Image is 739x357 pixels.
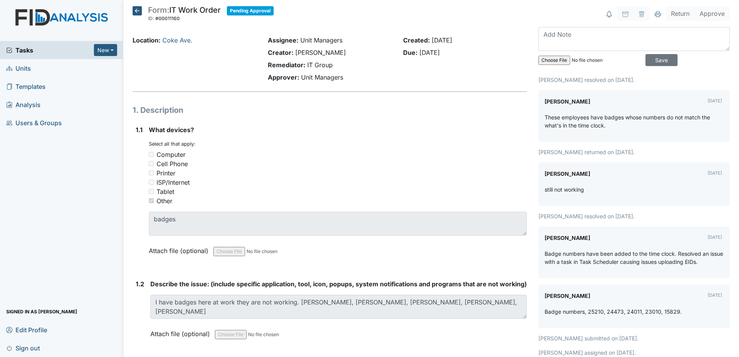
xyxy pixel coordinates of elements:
span: Unit Managers [301,73,343,81]
span: [PERSON_NAME] [295,49,346,56]
button: Return [666,6,695,21]
strong: Remediator: [268,61,305,69]
p: [PERSON_NAME] assigned on [DATE]. [538,348,730,357]
input: Printer [149,170,154,175]
div: Other [157,196,172,206]
label: 1.2 [136,279,144,289]
button: Approve [695,6,730,21]
span: Templates [6,80,46,92]
span: Unit Managers [300,36,342,44]
p: [PERSON_NAME] submitted on [DATE]. [538,334,730,342]
label: Attach file (optional) [150,325,213,338]
textarea: I have badges here at work they are not working. [PERSON_NAME], [PERSON_NAME], [PERSON_NAME], [PE... [150,295,527,319]
span: Signed in as [PERSON_NAME] [6,306,77,318]
strong: Assignee: [268,36,298,44]
span: [DATE] [419,49,440,56]
strong: Approver: [268,73,299,81]
span: Sign out [6,342,40,354]
small: [DATE] [708,235,722,240]
span: IT Group [307,61,333,69]
input: ISP/Internet [149,180,154,185]
small: [DATE] [708,292,722,298]
strong: Location: [133,36,160,44]
label: [PERSON_NAME] [545,168,590,179]
label: [PERSON_NAME] [545,96,590,107]
p: Badge numbers, 25210, 24473, 24011, 23010, 15829. [545,308,682,316]
span: #00011160 [155,15,180,21]
label: [PERSON_NAME] [545,291,590,301]
input: Computer [149,152,154,157]
span: ID: [148,15,154,21]
p: [PERSON_NAME] resolved on [DATE]. [538,76,730,84]
span: Edit Profile [6,324,47,336]
div: Tablet [157,187,174,196]
span: Analysis [6,99,41,110]
span: Units [6,62,31,74]
strong: Created: [403,36,430,44]
label: [PERSON_NAME] [545,233,590,243]
a: Tasks [6,46,94,55]
div: Cell Phone [157,159,188,168]
p: These employees have badges whose numbers do not match the what's in the time clock. [545,113,724,129]
button: New [94,44,117,56]
small: [DATE] [708,98,722,104]
div: IT Work Order [148,6,221,23]
small: Select all that apply: [149,141,196,147]
a: Coke Ave. [162,36,192,44]
div: Printer [157,168,175,178]
textarea: badges [149,212,527,236]
p: [PERSON_NAME] resolved on [DATE]. [538,212,730,220]
input: Save [645,54,678,66]
h1: 1. Description [133,104,527,116]
span: [DATE] [432,36,452,44]
label: Attach file (optional) [149,242,211,255]
span: Users & Groups [6,117,62,129]
input: Tablet [149,189,154,194]
span: What devices? [149,126,194,134]
small: [DATE] [708,170,722,176]
p: Badge numbers have been added to the time clock. Resolved an issue with a task in Task Scheduler ... [545,250,724,266]
span: Pending Approval [227,6,274,15]
div: ISP/Internet [157,178,190,187]
strong: Due: [403,49,417,56]
input: Other [149,198,154,203]
input: Cell Phone [149,161,154,166]
div: Computer [157,150,186,159]
p: still not working [545,185,584,194]
span: Form: [148,5,169,15]
label: 1.1 [136,125,143,134]
strong: Creator: [268,49,293,56]
span: Describe the issue: (include specific application, tool, icon, popups, system notifications and p... [150,280,527,288]
p: [PERSON_NAME] returned on [DATE]. [538,148,730,156]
